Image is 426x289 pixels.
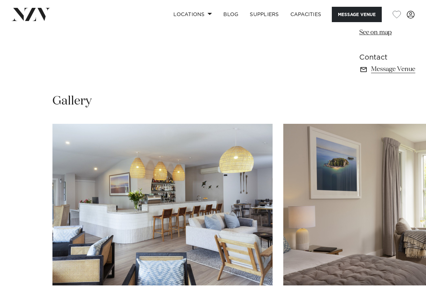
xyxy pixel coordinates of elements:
a: Locations [168,7,218,22]
a: SUPPLIERS [244,7,284,22]
a: BLOG [218,7,244,22]
button: Message Venue [332,7,382,22]
a: See on map [359,29,392,36]
a: Message Venue [359,64,425,74]
a: Capacities [285,7,327,22]
h6: Contact [359,52,425,63]
img: nzv-logo.png [11,8,50,21]
h2: Gallery [52,93,92,110]
swiper-slide: 1 / 4 [52,124,273,285]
